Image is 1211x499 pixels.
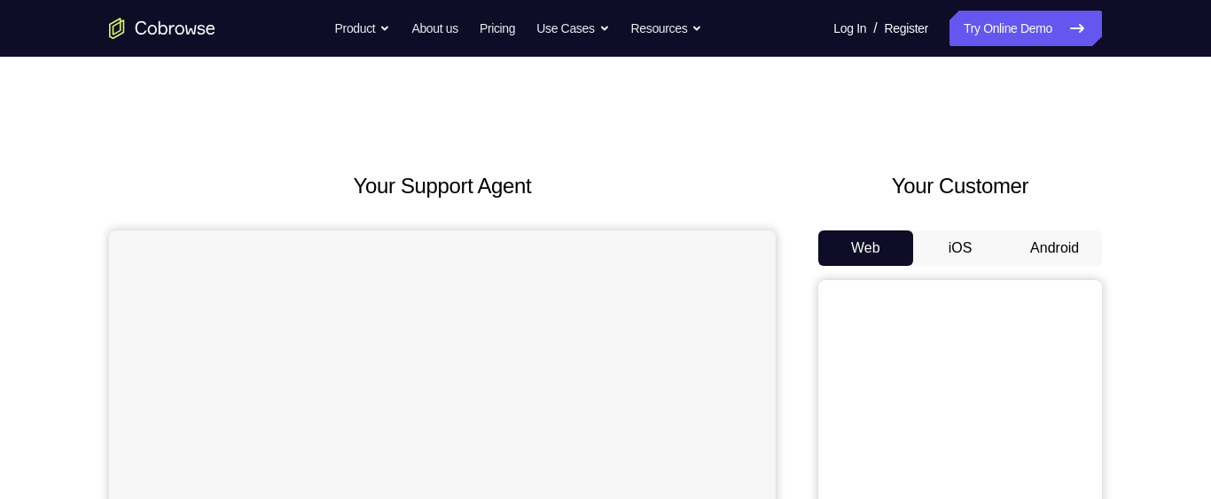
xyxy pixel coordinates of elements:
h2: Your Support Agent [109,170,776,202]
a: About us [411,11,457,46]
a: Try Online Demo [949,11,1102,46]
a: Go to the home page [109,18,215,39]
h2: Your Customer [818,170,1102,202]
button: Product [335,11,391,46]
button: Web [818,230,913,266]
button: iOS [913,230,1008,266]
button: Resources [631,11,703,46]
a: Pricing [480,11,515,46]
button: Android [1007,230,1102,266]
span: / [873,18,877,39]
button: Use Cases [536,11,609,46]
a: Log In [833,11,866,46]
a: Register [885,11,928,46]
